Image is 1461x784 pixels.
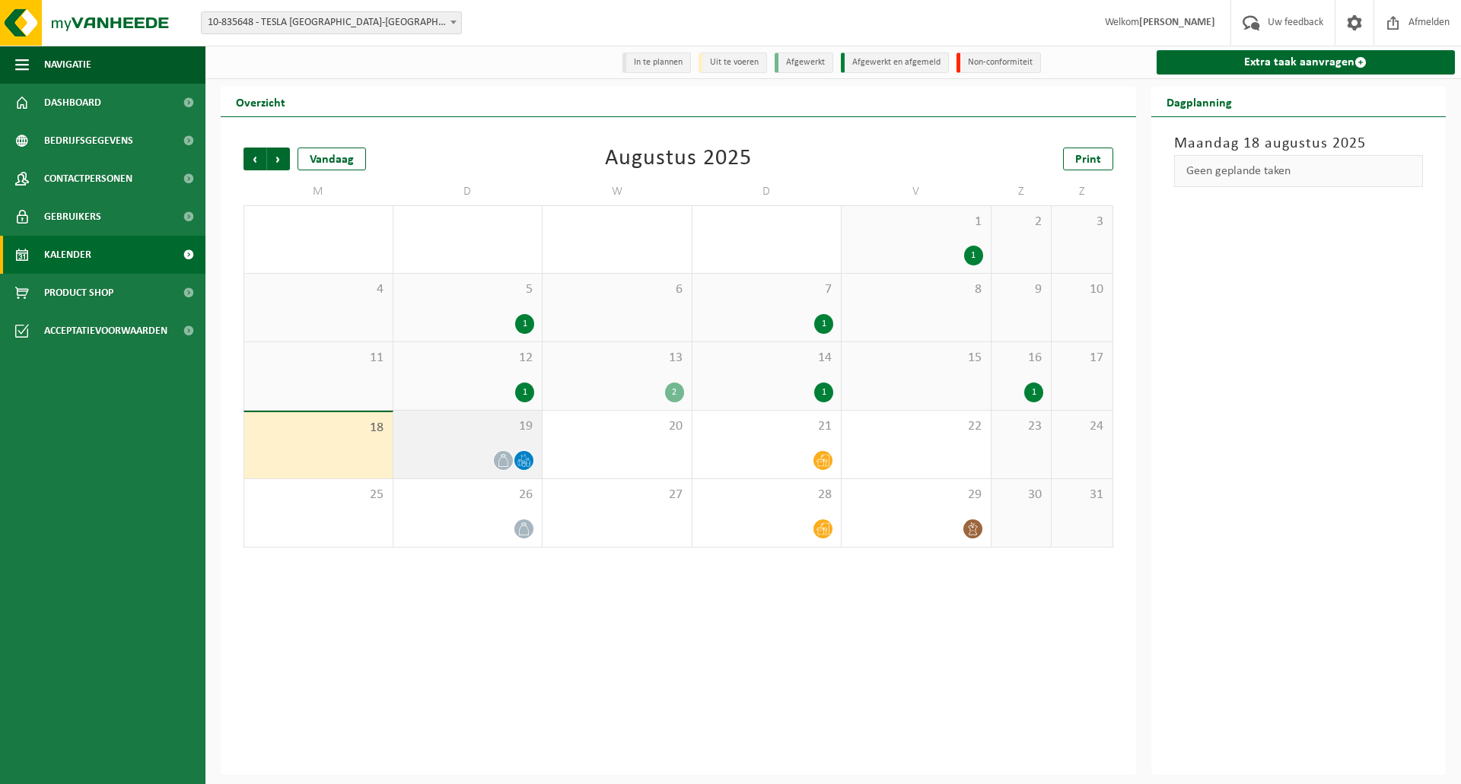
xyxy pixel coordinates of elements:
li: In te plannen [622,52,691,73]
td: D [393,178,543,205]
span: 27 [550,487,684,503]
li: Afgewerkt [775,52,833,73]
h2: Dagplanning [1151,87,1247,116]
span: 20 [550,418,684,435]
td: W [543,178,692,205]
div: 1 [814,314,833,334]
span: Gebruikers [44,198,101,236]
span: 30 [999,487,1044,503]
div: 2 [665,382,684,402]
span: 11 [252,350,385,367]
div: 1 [515,382,534,402]
span: Bedrijfsgegevens [44,122,133,160]
span: Contactpersonen [44,160,132,198]
span: Kalender [44,236,91,274]
td: Z [992,178,1052,205]
span: 5 [401,281,535,298]
span: 16 [999,350,1044,367]
td: V [842,178,992,205]
span: Dashboard [44,84,101,122]
span: 12 [401,350,535,367]
span: 10 [1059,281,1104,298]
span: 9 [999,281,1044,298]
a: Extra taak aanvragen [1157,50,1456,75]
span: 14 [700,350,834,367]
span: 13 [550,350,684,367]
td: M [243,178,393,205]
span: 24 [1059,418,1104,435]
li: Afgewerkt en afgemeld [841,52,949,73]
span: 8 [849,281,983,298]
li: Non-conformiteit [956,52,1041,73]
span: 25 [252,487,385,503]
span: 28 [700,487,834,503]
div: 1 [1024,382,1043,402]
span: 23 [999,418,1044,435]
li: Uit te voeren [699,52,767,73]
span: 21 [700,418,834,435]
span: 22 [849,418,983,435]
span: 17 [1059,350,1104,367]
td: D [692,178,842,205]
span: 10-835648 - TESLA BELGIUM-BRUSSEL 1 - ZAVENTEM [201,11,462,34]
div: Augustus 2025 [605,148,752,170]
span: 19 [401,418,535,435]
span: Acceptatievoorwaarden [44,312,167,350]
span: 10-835648 - TESLA BELGIUM-BRUSSEL 1 - ZAVENTEM [202,12,461,33]
span: 1 [849,214,983,230]
span: 6 [550,281,684,298]
div: 1 [515,314,534,334]
strong: [PERSON_NAME] [1139,17,1215,28]
h2: Overzicht [221,87,301,116]
span: Vorige [243,148,266,170]
span: 7 [700,281,834,298]
div: Vandaag [298,148,366,170]
span: 2 [999,214,1044,230]
h3: Maandag 18 augustus 2025 [1174,132,1424,155]
div: 1 [814,382,833,402]
span: Product Shop [44,274,113,312]
span: 31 [1059,487,1104,503]
span: 18 [252,420,385,436]
span: Volgende [267,148,290,170]
div: 1 [964,246,983,265]
span: 26 [401,487,535,503]
td: Z [1052,178,1112,205]
span: 3 [1059,214,1104,230]
span: 4 [252,281,385,298]
span: Navigatie [44,46,91,84]
div: Geen geplande taken [1174,155,1424,187]
span: 29 [849,487,983,503]
span: Print [1075,154,1101,166]
span: 15 [849,350,983,367]
a: Print [1063,148,1113,170]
